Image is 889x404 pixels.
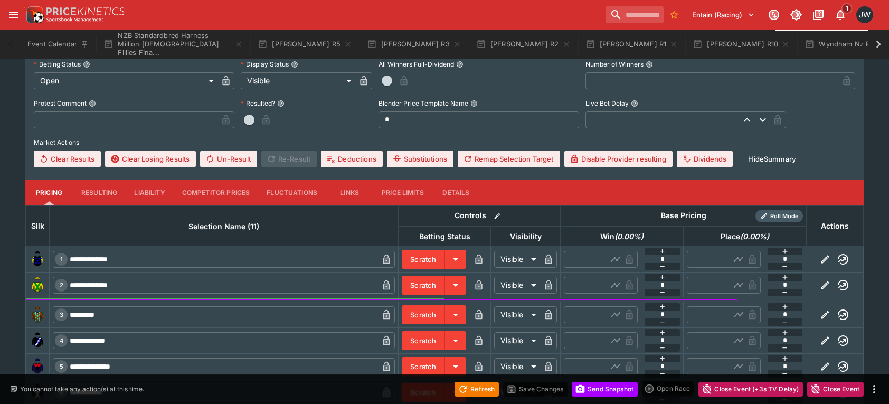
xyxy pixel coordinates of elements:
div: Visible [241,72,355,89]
img: runner 2 [29,277,46,294]
button: Details [432,180,480,205]
button: No Bookmarks [666,6,683,23]
button: Documentation [809,5,828,24]
p: Display Status [241,60,289,69]
span: Win(0.00%) [589,230,655,243]
button: Pricing [25,180,73,205]
button: Links [326,180,373,205]
button: Send Snapshot [572,382,638,397]
img: runner 3 [29,306,46,323]
button: open drawer [4,5,23,24]
button: Connected to PK [764,5,783,24]
span: 4 [58,337,65,344]
img: runner 1 [29,251,46,268]
div: Open [34,72,217,89]
img: runner 4 [29,332,46,349]
p: Number of Winners [585,60,644,69]
button: Resulting [73,180,126,205]
img: runner 5 [29,358,46,375]
span: Roll Mode [766,212,803,221]
input: search [606,6,664,23]
span: 1 [58,256,65,263]
button: Substitutions [387,151,453,167]
button: Price Limits [373,180,432,205]
img: Sportsbook Management [46,17,103,22]
button: Un-Result [200,151,257,167]
button: Resulted? [277,100,285,107]
label: Market Actions [34,135,855,151]
button: Live Bet Delay [631,100,638,107]
span: Visibility [498,230,553,243]
button: Scratch [402,357,445,376]
button: [PERSON_NAME] R3 [361,30,468,59]
button: Select Tenant [686,6,761,23]
p: All Winners Full-Dividend [379,60,454,69]
img: PriceKinetics Logo [23,4,44,25]
img: PriceKinetics [46,7,125,15]
span: 1 [841,3,853,14]
button: [PERSON_NAME] R5 [251,30,358,59]
button: Competitor Prices [174,180,259,205]
button: Scratch [402,276,445,295]
button: Bulk edit [490,209,504,223]
p: Protest Comment [34,99,87,108]
th: Controls [399,205,561,226]
button: Liability [126,180,173,205]
button: Close Event (+3s TV Delay) [698,382,803,397]
span: Betting Status [408,230,482,243]
div: Visible [494,358,540,375]
button: Toggle light/dark mode [787,5,806,24]
th: Silk [26,205,50,246]
span: 5 [58,363,65,370]
p: Betting Status [34,60,81,69]
p: Live Bet Delay [585,99,629,108]
button: Refresh [455,382,499,397]
p: Blender Price Template Name [379,99,468,108]
span: Selection Name (11) [177,220,271,233]
div: split button [642,381,694,396]
button: NZB Standardbred Harness Million [DEMOGRAPHIC_DATA] Fillies Fina... [97,30,249,59]
button: [PERSON_NAME] R10 [686,30,796,59]
button: Notifications [831,5,850,24]
button: Scratch [402,250,445,269]
div: Visible [494,306,540,323]
button: [PERSON_NAME] R2 [470,30,577,59]
em: ( 0.00 %) [614,230,644,243]
button: more [868,383,881,396]
em: ( 0.00 %) [740,230,769,243]
div: Visible [494,332,540,349]
button: Number of Winners [646,61,653,68]
button: Clear Losing Results [105,151,196,167]
p: Resulted? [241,99,275,108]
div: Visible [494,277,540,294]
span: Re-Result [261,151,317,167]
button: Betting Status [83,61,90,68]
div: Base Pricing [657,209,711,222]
th: Actions [806,205,863,246]
div: Jayden Wyke [856,6,873,23]
button: Clear Results [34,151,101,167]
button: Fluctuations [258,180,326,205]
div: Visible [494,251,540,268]
button: Scratch [402,331,445,350]
button: Event Calendar [21,30,95,59]
span: 2 [58,281,65,289]
button: Dividends [677,151,733,167]
button: Protest Comment [89,100,96,107]
button: Disable Provider resulting [564,151,673,167]
button: HideSummary [742,151,802,167]
button: Remap Selection Target [458,151,560,167]
button: Jayden Wyke [853,3,876,26]
button: Scratch [402,305,445,324]
div: Show/hide Price Roll mode configuration. [755,210,803,222]
button: All Winners Full-Dividend [456,61,464,68]
button: [PERSON_NAME] R1 [579,30,685,59]
p: You cannot take any action(s) at this time. [20,384,144,394]
button: Close Event [807,382,864,397]
button: Display Status [291,61,298,68]
span: Place(0.00%) [709,230,781,243]
span: 3 [58,311,65,318]
button: Blender Price Template Name [470,100,478,107]
button: Deductions [321,151,383,167]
